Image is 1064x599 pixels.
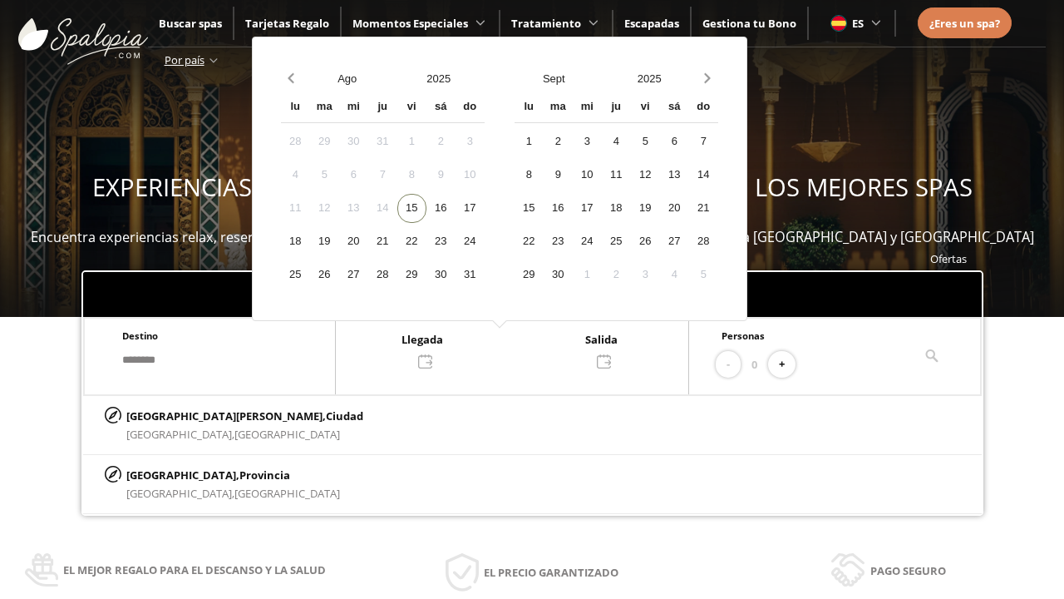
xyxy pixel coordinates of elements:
div: 23 [426,227,456,256]
div: 4 [281,161,310,190]
div: do [456,93,485,122]
span: Pago seguro [870,562,946,580]
a: Ofertas [930,251,967,266]
div: ju [368,93,397,122]
p: [GEOGRAPHIC_DATA], [126,466,340,484]
div: 20 [660,194,689,223]
span: Ciudad [326,408,363,423]
div: 2 [544,127,573,156]
div: 17 [573,194,602,223]
div: 8 [397,161,426,190]
div: 13 [660,161,689,190]
div: 19 [631,194,660,223]
div: ma [544,93,573,122]
div: 26 [631,227,660,256]
div: 28 [281,127,310,156]
div: 24 [573,227,602,256]
span: Destino [122,329,158,342]
div: 31 [368,127,397,156]
div: 31 [456,260,485,290]
div: do [689,93,718,122]
div: 18 [602,194,631,223]
span: Por país [165,52,204,67]
button: Open months overlay [302,64,393,93]
div: 27 [660,227,689,256]
button: Previous month [281,64,302,93]
div: 4 [660,260,689,290]
div: 7 [689,127,718,156]
div: 5 [310,161,339,190]
div: Calendar wrapper [515,93,718,290]
div: 20 [339,227,368,256]
div: Calendar days [515,127,718,290]
div: 6 [660,127,689,156]
div: 29 [310,127,339,156]
div: 5 [689,260,718,290]
span: El precio garantizado [484,563,618,582]
div: 6 [339,161,368,190]
div: 21 [368,227,397,256]
div: sá [426,93,456,122]
div: vi [631,93,660,122]
div: 9 [426,161,456,190]
div: 9 [544,161,573,190]
span: Provincia [239,468,290,483]
div: 4 [602,127,631,156]
div: 29 [515,260,544,290]
div: 12 [310,194,339,223]
div: 2 [602,260,631,290]
span: El mejor regalo para el descanso y la salud [63,561,326,579]
div: 14 [368,194,397,223]
div: 1 [515,127,544,156]
div: 15 [515,194,544,223]
span: EXPERIENCIAS WELLNESS PARA REGALAR Y DISFRUTAR EN LOS MEJORES SPAS [92,171,973,204]
div: 10 [456,161,485,190]
div: Calendar days [281,127,485,290]
div: vi [397,93,426,122]
div: 26 [310,260,339,290]
button: Open years overlay [393,64,485,93]
a: Tarjetas Regalo [245,16,329,31]
span: Encuentra experiencias relax, reserva bonos spas y escapadas wellness para disfrutar en más de 40... [31,228,1034,246]
div: 21 [689,194,718,223]
div: 14 [689,161,718,190]
div: 25 [602,227,631,256]
div: 11 [281,194,310,223]
div: 3 [631,260,660,290]
a: Buscar spas [159,16,222,31]
span: 0 [751,355,757,374]
div: 10 [573,161,602,190]
button: Open months overlay [506,64,602,93]
div: 3 [456,127,485,156]
div: Calendar wrapper [281,93,485,290]
div: 18 [281,227,310,256]
div: 19 [310,227,339,256]
a: Gestiona tu Bono [702,16,796,31]
div: 8 [515,161,544,190]
div: 28 [689,227,718,256]
span: [GEOGRAPHIC_DATA], [126,486,234,501]
div: 28 [368,260,397,290]
button: + [768,351,796,379]
div: 13 [339,194,368,223]
div: 11 [602,161,631,190]
div: 1 [573,260,602,290]
p: [GEOGRAPHIC_DATA][PERSON_NAME], [126,407,363,425]
span: [GEOGRAPHIC_DATA], [126,427,234,442]
div: 7 [368,161,397,190]
div: 16 [426,194,456,223]
div: 30 [544,260,573,290]
button: Next month [697,64,718,93]
div: lu [281,93,310,122]
div: ju [602,93,631,122]
div: 3 [573,127,602,156]
div: 29 [397,260,426,290]
span: [GEOGRAPHIC_DATA] [234,427,340,442]
div: 22 [515,227,544,256]
button: - [716,351,741,379]
div: ma [310,93,339,122]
